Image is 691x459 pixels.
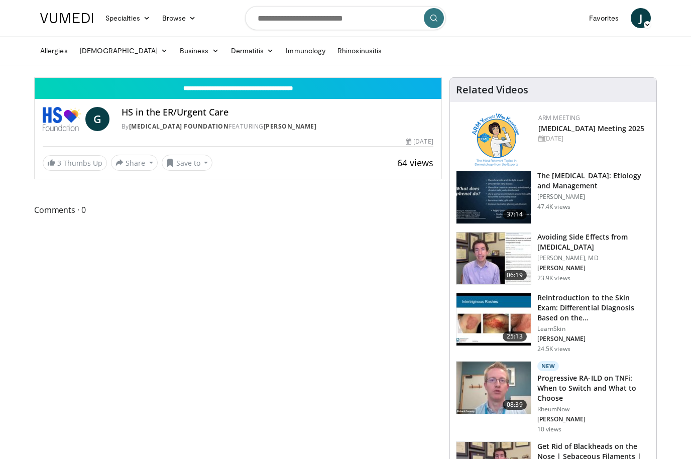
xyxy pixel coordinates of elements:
[456,293,650,353] a: 25:13 Reintroduction to the Skin Exam: Differential Diagnosis Based on the… LearnSkin [PERSON_NAM...
[331,41,388,61] a: Rhinosinusitis
[43,155,107,171] a: 3 Thumbs Up
[537,373,650,403] h3: Progressive RA-ILD on TNFi: When to Switch and What to Choose
[456,293,531,346] img: 022c50fb-a848-4cac-a9d8-ea0906b33a1b.150x105_q85_crop-smart_upscale.jpg
[537,405,650,413] p: RheumNow
[537,325,650,333] p: LearnSkin
[583,8,625,28] a: Favorites
[538,124,645,133] a: [MEDICAL_DATA] Meeting 2025
[174,41,225,61] a: Business
[122,107,433,118] h4: HS in the ER/Urgent Care
[537,274,570,282] p: 23.9K views
[503,209,527,219] span: 37:14
[537,361,559,371] p: New
[40,13,93,23] img: VuMedi Logo
[456,171,650,224] a: 37:14 The [MEDICAL_DATA]: Etiology and Management [PERSON_NAME] 47.4K views
[264,122,317,131] a: [PERSON_NAME]
[537,335,650,343] p: [PERSON_NAME]
[631,8,651,28] a: J
[456,361,650,433] a: 08:39 New Progressive RA-ILD on TNFi: When to Switch and What to Choose RheumNow [PERSON_NAME] 10...
[537,264,650,272] p: [PERSON_NAME]
[537,293,650,323] h3: Reintroduction to the Skin Exam: Differential Diagnosis Based on the…
[406,137,433,146] div: [DATE]
[111,155,158,171] button: Share
[456,84,528,96] h4: Related Videos
[537,171,650,191] h3: The [MEDICAL_DATA]: Etiology and Management
[280,41,331,61] a: Immunology
[537,232,650,252] h3: Avoiding Side Effects from [MEDICAL_DATA]
[537,254,650,262] p: [PERSON_NAME], MD
[472,113,519,166] img: 89a28c6a-718a-466f-b4d1-7c1f06d8483b.png.150x105_q85_autocrop_double_scale_upscale_version-0.2.png
[456,362,531,414] img: cd97caea-d7de-4334-b4b3-21877190c9f4.150x105_q85_crop-smart_upscale.jpg
[456,232,650,285] a: 06:19 Avoiding Side Effects from [MEDICAL_DATA] [PERSON_NAME], MD [PERSON_NAME] 23.9K views
[245,6,446,30] input: Search topics, interventions
[503,270,527,280] span: 06:19
[537,345,570,353] p: 24.5K views
[537,415,650,423] p: [PERSON_NAME]
[122,122,433,131] div: By FEATURING
[156,8,202,28] a: Browse
[456,233,531,285] img: 6f9900f7-f6e7-4fd7-bcbb-2a1dc7b7d476.150x105_q85_crop-smart_upscale.jpg
[503,331,527,341] span: 25:13
[397,157,433,169] span: 64 views
[34,203,442,216] span: Comments 0
[503,400,527,410] span: 08:39
[85,107,109,131] a: G
[225,41,280,61] a: Dermatitis
[456,171,531,223] img: c5af237d-e68a-4dd3-8521-77b3daf9ece4.150x105_q85_crop-smart_upscale.jpg
[99,8,156,28] a: Specialties
[34,41,74,61] a: Allergies
[162,155,213,171] button: Save to
[537,203,570,211] p: 47.4K views
[538,134,648,143] div: [DATE]
[538,113,581,122] a: ARM Meeting
[57,158,61,168] span: 3
[537,425,562,433] p: 10 views
[537,193,650,201] p: [PERSON_NAME]
[129,122,229,131] a: [MEDICAL_DATA] Foundation
[74,41,174,61] a: [DEMOGRAPHIC_DATA]
[43,107,81,131] img: Hidradenitis Suppurativa Foundation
